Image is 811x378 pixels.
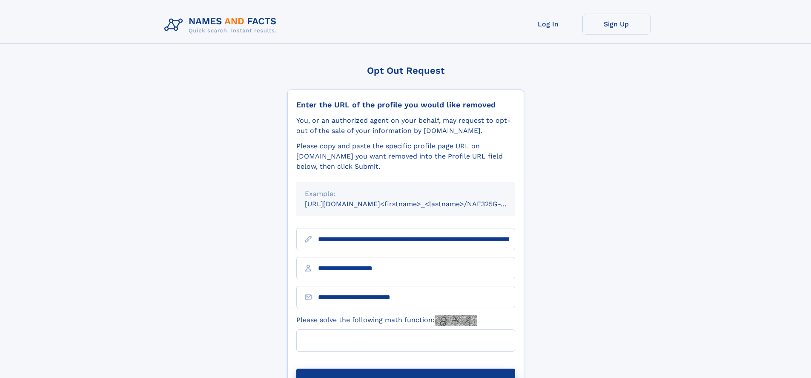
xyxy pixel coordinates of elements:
div: Please copy and paste the specific profile page URL on [DOMAIN_NAME] you want removed into the Pr... [296,141,515,172]
div: Opt Out Request [287,65,524,76]
div: Enter the URL of the profile you would like removed [296,100,515,110]
img: Logo Names and Facts [161,14,284,37]
a: Log In [514,14,582,35]
div: Example: [305,189,507,199]
a: Sign Up [582,14,651,35]
small: [URL][DOMAIN_NAME]<firstname>_<lastname>/NAF325G-xxxxxxxx [305,200,531,208]
label: Please solve the following math function: [296,315,477,326]
div: You, or an authorized agent on your behalf, may request to opt-out of the sale of your informatio... [296,115,515,136]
